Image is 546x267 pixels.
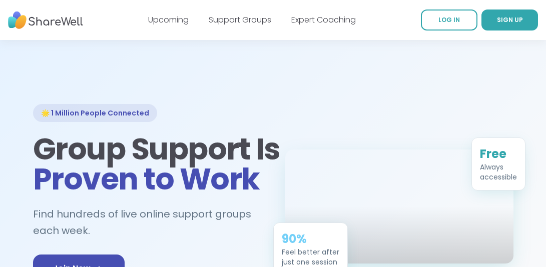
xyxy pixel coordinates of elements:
[480,162,517,182] div: Always accessible
[148,14,189,25] a: Upcoming
[33,104,157,122] div: 🌟 1 Million People Connected
[33,134,261,194] h1: Group Support Is
[33,158,260,200] span: Proven to Work
[480,146,517,162] div: Free
[282,247,339,267] div: Feel better after just one session
[291,14,356,25] a: Expert Coaching
[438,15,460,24] span: LOG IN
[33,206,261,238] h2: Find hundreds of live online support groups each week.
[8,6,83,34] img: ShareWell Nav Logo
[282,231,339,247] div: 90%
[209,14,271,25] a: Support Groups
[497,15,523,24] span: SIGN UP
[421,9,477,30] a: LOG IN
[481,9,538,30] a: SIGN UP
